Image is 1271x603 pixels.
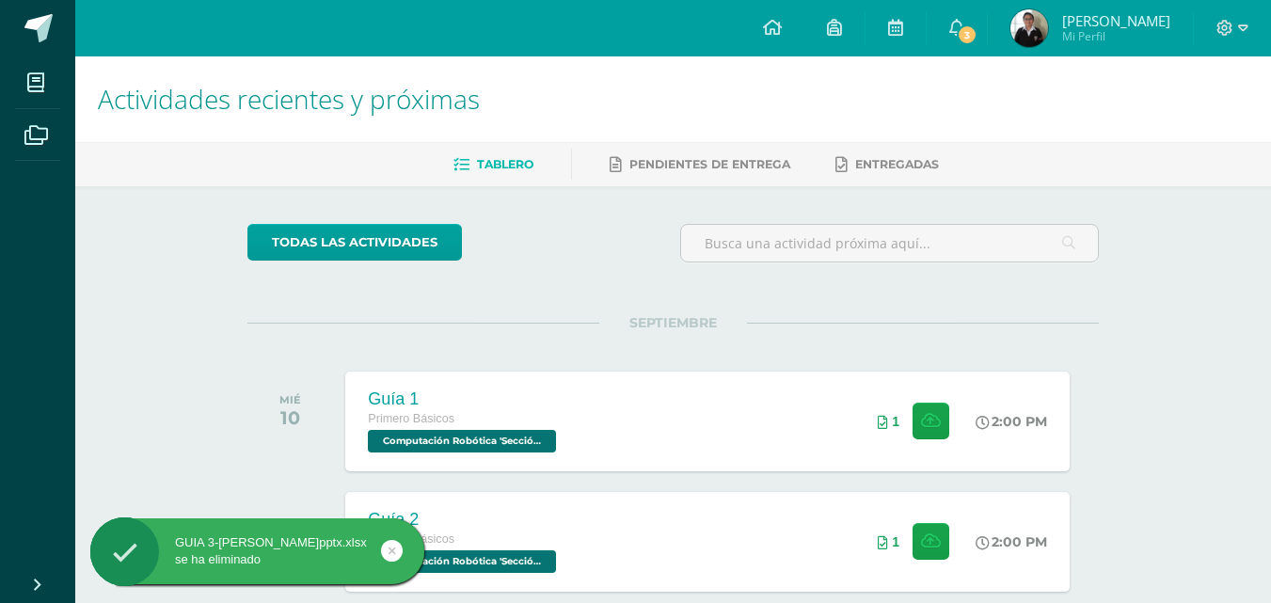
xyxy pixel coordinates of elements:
span: Entregadas [855,157,939,171]
span: Computación Robótica 'Sección Única' [368,430,556,452]
img: 4eaae96b995a47cad2151a382385d37a.png [1010,9,1048,47]
a: Entregadas [835,150,939,180]
span: Pendientes de entrega [629,157,790,171]
div: Guía 1 [368,389,561,409]
span: 1 [892,414,899,429]
div: Archivos entregados [878,414,899,429]
div: Guía 2 [368,510,561,530]
div: 10 [279,406,301,429]
div: 2:00 PM [976,533,1047,550]
div: MIÉ [279,393,301,406]
a: Tablero [453,150,533,180]
div: Archivos entregados [878,534,899,549]
span: Actividades recientes y próximas [98,81,480,117]
span: Primero Básicos [368,412,454,425]
div: 2:00 PM [976,413,1047,430]
a: todas las Actividades [247,224,462,261]
div: GUIA 3-[PERSON_NAME]pptx.xlsx se ha eliminado [90,534,424,568]
a: Pendientes de entrega [610,150,790,180]
span: Tablero [477,157,533,171]
span: 1 [892,534,899,549]
input: Busca una actividad próxima aquí... [681,225,1098,262]
span: SEPTIEMBRE [599,314,747,331]
span: Computación Robótica 'Sección Única' [368,550,556,573]
span: 3 [957,24,977,45]
span: [PERSON_NAME] [1062,11,1170,30]
span: Mi Perfil [1062,28,1170,44]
